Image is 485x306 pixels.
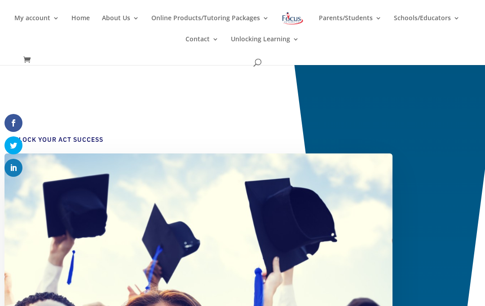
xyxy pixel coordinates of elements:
a: Unlocking Learning [231,36,299,57]
h4: Unlock Your ACT Success [9,136,379,149]
a: Contact [185,36,219,57]
a: Schools/Educators [394,15,460,36]
a: My account [14,15,59,36]
a: Online Products/Tutoring Packages [151,15,269,36]
img: Focus on Learning [281,10,304,26]
a: Parents/Students [319,15,382,36]
a: About Us [102,15,139,36]
a: Home [71,15,90,36]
